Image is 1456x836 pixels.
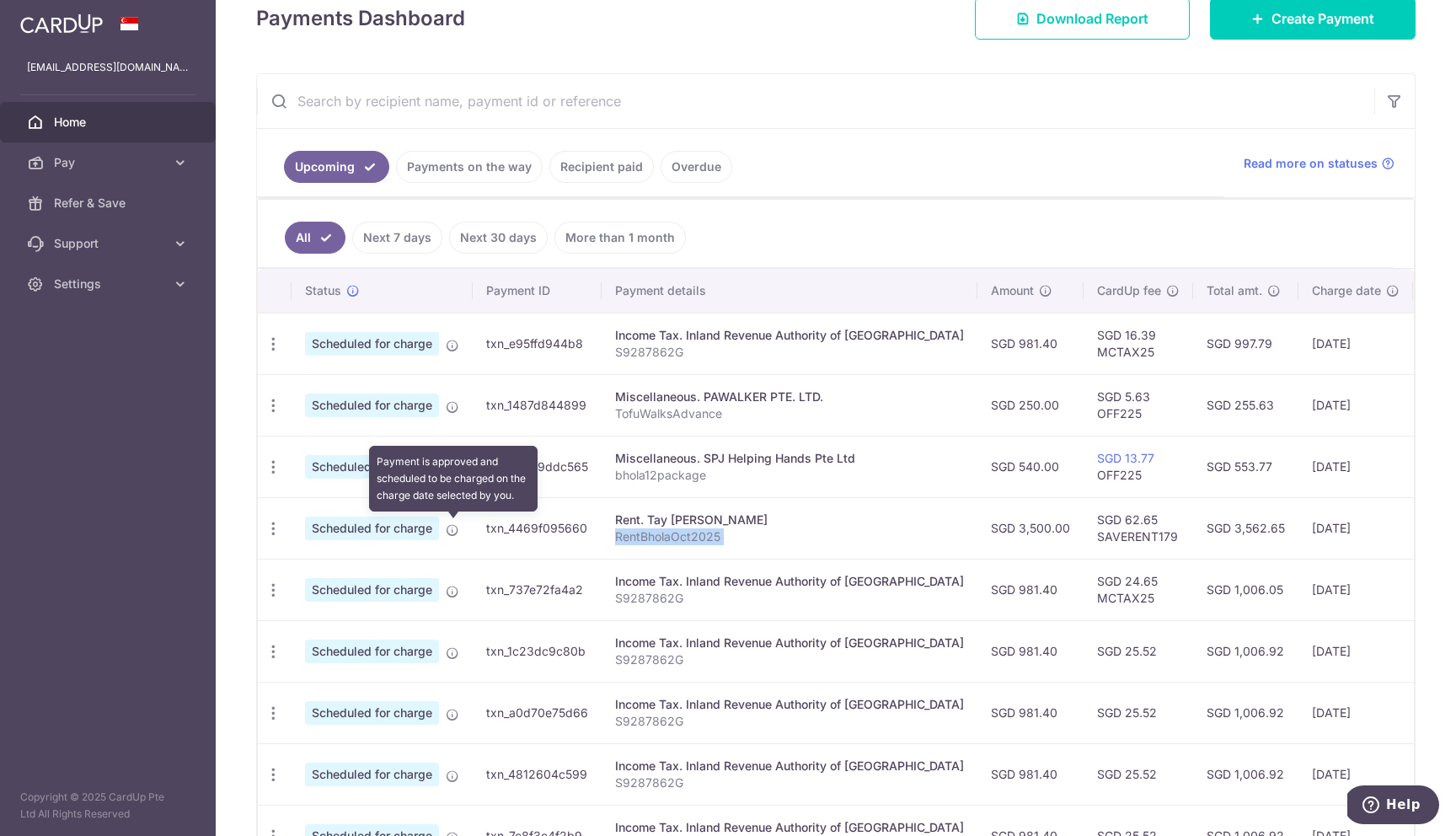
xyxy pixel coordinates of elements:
[1298,559,1413,620] td: [DATE]
[1298,620,1413,682] td: [DATE]
[1193,682,1298,743] td: SGD 1,006.92
[1097,282,1161,299] span: CardUp fee
[1298,313,1413,374] td: [DATE]
[977,313,1084,374] td: SGD 981.40
[615,405,964,422] p: TofuWalksAdvance
[54,154,165,171] span: Pay
[473,269,602,313] th: Payment ID
[473,497,602,559] td: txn_4469f095660
[977,559,1084,620] td: SGD 981.40
[473,436,602,497] td: txn_3d0a9ddc565
[305,517,439,540] span: Scheduled for charge
[554,222,686,254] a: More than 1 month
[305,578,439,602] span: Scheduled for charge
[615,573,964,590] div: Income Tax. Inland Revenue Authority of [GEOGRAPHIC_DATA]
[257,74,1374,128] input: Search by recipient name, payment id or reference
[1036,8,1148,29] span: Download Report
[1193,313,1298,374] td: SGD 997.79
[1193,559,1298,620] td: SGD 1,006.05
[977,374,1084,436] td: SGD 250.00
[256,3,465,34] h4: Payments Dashboard
[615,696,964,713] div: Income Tax. Inland Revenue Authority of [GEOGRAPHIC_DATA]
[615,651,964,668] p: S9287862G
[1084,436,1193,497] td: OFF225
[615,512,964,528] div: Rent. Tay [PERSON_NAME]
[305,282,341,299] span: Status
[602,269,977,313] th: Payment details
[615,635,964,651] div: Income Tax. Inland Revenue Authority of [GEOGRAPHIC_DATA]
[1244,155,1394,172] a: Read more on statuses
[977,682,1084,743] td: SGD 981.40
[1084,743,1193,805] td: SGD 25.52
[977,497,1084,559] td: SGD 3,500.00
[977,743,1084,805] td: SGD 981.40
[615,819,964,836] div: Income Tax. Inland Revenue Authority of [GEOGRAPHIC_DATA]
[1084,374,1193,436] td: SGD 5.63 OFF225
[305,701,439,725] span: Scheduled for charge
[473,620,602,682] td: txn_1c23dc9c80b
[1347,785,1439,828] iframe: Opens a widget where you can find more information
[473,682,602,743] td: txn_a0d70e75d66
[1298,436,1413,497] td: [DATE]
[1084,497,1193,559] td: SGD 62.65 SAVERENT179
[20,13,103,34] img: CardUp
[54,235,165,252] span: Support
[473,743,602,805] td: txn_4812604c599
[473,313,602,374] td: txn_e95ffd944b8
[1084,313,1193,374] td: SGD 16.39 MCTAX25
[54,276,165,292] span: Settings
[661,151,732,183] a: Overdue
[285,222,345,254] a: All
[449,222,548,254] a: Next 30 days
[473,374,602,436] td: txn_1487d844899
[1097,451,1154,465] a: SGD 13.77
[615,528,964,545] p: RentBholaOct2025
[549,151,654,183] a: Recipient paid
[396,151,543,183] a: Payments on the way
[305,455,439,479] span: Scheduled for charge
[1271,8,1374,29] span: Create Payment
[1084,620,1193,682] td: SGD 25.52
[369,446,538,512] div: Payment is approved and scheduled to be charged on the charge date selected by you.
[1298,682,1413,743] td: [DATE]
[615,758,964,774] div: Income Tax. Inland Revenue Authority of [GEOGRAPHIC_DATA]
[1193,374,1298,436] td: SGD 255.63
[1193,743,1298,805] td: SGD 1,006.92
[615,774,964,791] p: S9287862G
[1193,497,1298,559] td: SGD 3,562.65
[27,59,189,76] p: [EMAIL_ADDRESS][DOMAIN_NAME]
[54,195,165,212] span: Refer & Save
[284,151,389,183] a: Upcoming
[1244,155,1378,172] span: Read more on statuses
[305,394,439,417] span: Scheduled for charge
[54,114,165,131] span: Home
[352,222,442,254] a: Next 7 days
[615,327,964,344] div: Income Tax. Inland Revenue Authority of [GEOGRAPHIC_DATA]
[615,389,964,405] div: Miscellaneous. PAWALKER PTE. LTD.
[1193,620,1298,682] td: SGD 1,006.92
[615,344,964,361] p: S9287862G
[473,559,602,620] td: txn_737e72fa4a2
[1207,282,1262,299] span: Total amt.
[1298,743,1413,805] td: [DATE]
[1298,497,1413,559] td: [DATE]
[977,620,1084,682] td: SGD 981.40
[305,640,439,663] span: Scheduled for charge
[615,713,964,730] p: S9287862G
[991,282,1034,299] span: Amount
[1084,682,1193,743] td: SGD 25.52
[1312,282,1381,299] span: Charge date
[615,450,964,467] div: Miscellaneous. SPJ Helping Hands Pte Ltd
[977,436,1084,497] td: SGD 540.00
[1298,374,1413,436] td: [DATE]
[615,467,964,484] p: bhola12package
[305,332,439,356] span: Scheduled for charge
[615,590,964,607] p: S9287862G
[1193,436,1298,497] td: SGD 553.77
[305,763,439,786] span: Scheduled for charge
[1084,559,1193,620] td: SGD 24.65 MCTAX25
